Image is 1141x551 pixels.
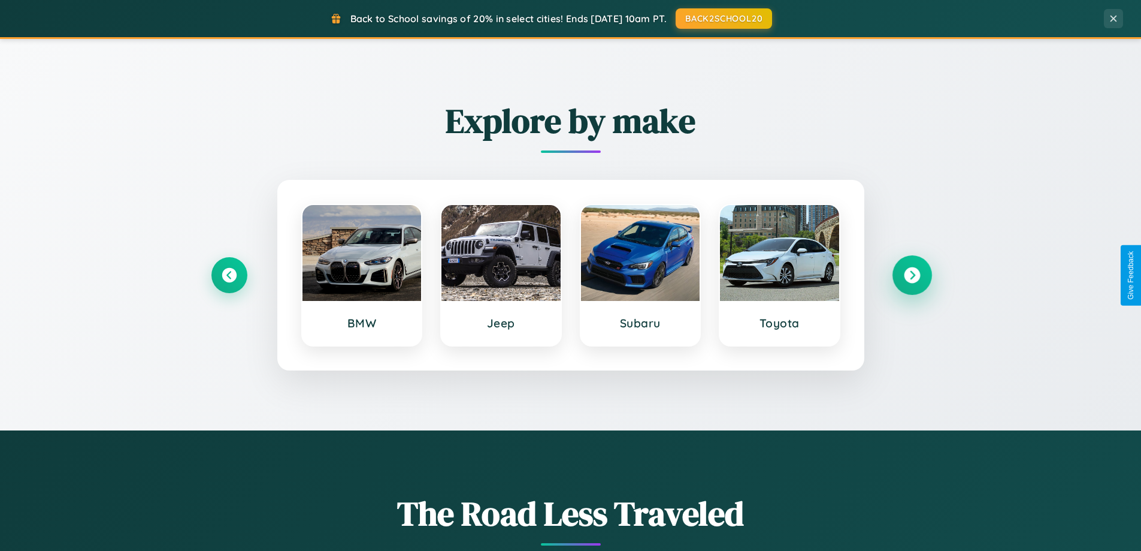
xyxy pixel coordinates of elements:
[453,316,549,330] h3: Jeep
[676,8,772,29] button: BACK2SCHOOL20
[593,316,688,330] h3: Subaru
[314,316,410,330] h3: BMW
[732,316,827,330] h3: Toyota
[211,490,930,537] h1: The Road Less Traveled
[1127,251,1135,300] div: Give Feedback
[211,98,930,144] h2: Explore by make
[350,13,667,25] span: Back to School savings of 20% in select cities! Ends [DATE] 10am PT.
